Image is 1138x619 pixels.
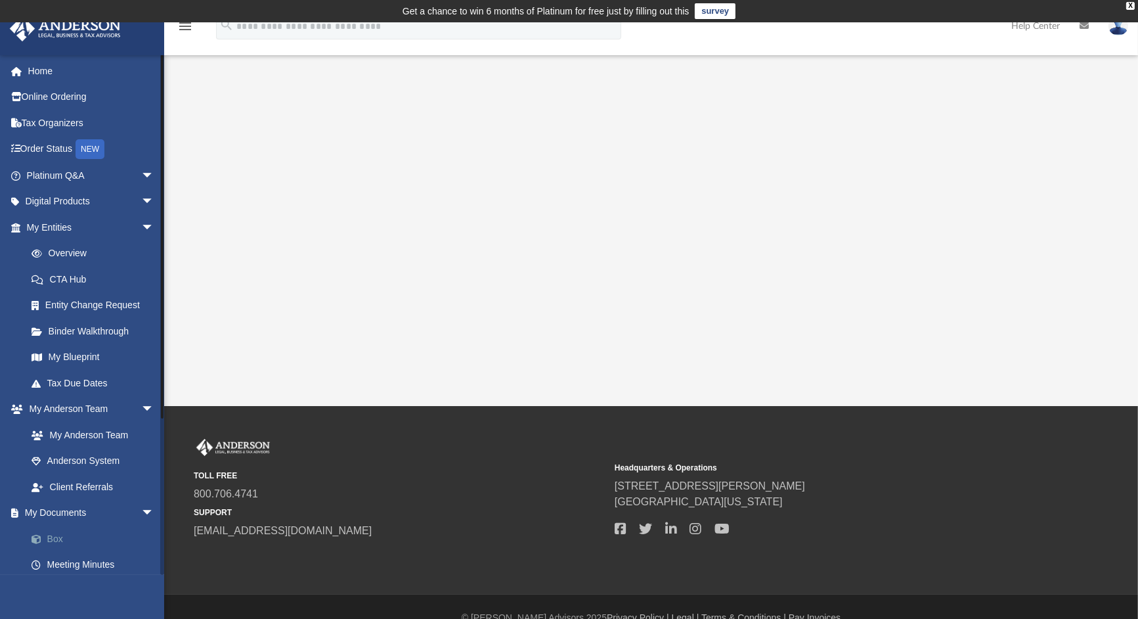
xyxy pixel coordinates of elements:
img: Anderson Advisors Platinum Portal [194,439,273,456]
a: Order StatusNEW [9,136,174,163]
div: Get a chance to win 6 months of Platinum for free just by filling out this [403,3,689,19]
a: [STREET_ADDRESS][PERSON_NAME] [615,480,805,492]
a: survey [695,3,735,19]
small: SUPPORT [194,507,605,518]
small: Headquarters & Operations [615,462,1026,474]
a: 800.706.4741 [194,488,258,499]
span: arrow_drop_down [141,162,167,189]
a: Tax Due Dates [18,370,174,396]
a: Meeting Minutes [18,552,174,578]
span: arrow_drop_down [141,396,167,423]
div: close [1126,2,1135,10]
a: Anderson System [18,448,167,474]
a: Entity Change Request [18,292,174,319]
a: My Anderson Teamarrow_drop_down [9,396,167,423]
i: menu [177,18,193,34]
a: My Anderson Team [18,422,161,448]
div: NEW [76,139,104,159]
a: My Blueprint [18,344,167,371]
img: User Pic [1108,16,1128,35]
a: Home [9,58,174,84]
a: menu [177,25,193,34]
i: search [219,18,234,32]
a: Binder Walkthrough [18,318,174,344]
a: Platinum Q&Aarrow_drop_down [9,162,174,189]
a: Overview [18,241,174,267]
a: [GEOGRAPHIC_DATA][US_STATE] [615,496,783,507]
a: My Entitiesarrow_drop_down [9,214,174,241]
span: arrow_drop_down [141,214,167,241]
a: Digital Productsarrow_drop_down [9,189,174,215]
span: arrow_drop_down [141,189,167,216]
a: [EMAIL_ADDRESS][DOMAIN_NAME] [194,525,372,536]
a: My Documentsarrow_drop_down [9,500,174,526]
img: Anderson Advisors Platinum Portal [6,16,125,41]
a: Box [18,526,174,552]
span: arrow_drop_down [141,500,167,527]
a: Tax Organizers [9,110,174,136]
a: CTA Hub [18,266,174,292]
small: TOLL FREE [194,470,605,482]
a: Online Ordering [9,84,174,110]
a: Client Referrals [18,474,167,500]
